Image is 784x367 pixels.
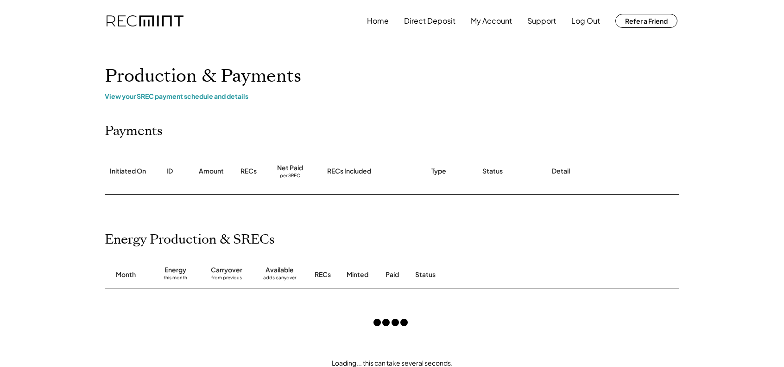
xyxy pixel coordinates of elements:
[105,65,679,87] h1: Production & Payments
[367,12,389,30] button: Home
[615,14,677,28] button: Refer a Friend
[386,270,399,279] div: Paid
[315,270,331,279] div: RECs
[199,167,224,176] div: Amount
[571,12,600,30] button: Log Out
[471,12,512,30] button: My Account
[527,12,556,30] button: Support
[280,173,300,180] div: per SREC
[263,275,296,284] div: adds carryover
[415,270,573,279] div: Status
[327,167,371,176] div: RECs Included
[116,270,136,279] div: Month
[105,123,163,139] h2: Payments
[164,275,187,284] div: this month
[105,92,679,100] div: View your SREC payment schedule and details
[110,167,146,176] div: Initiated On
[240,167,257,176] div: RECs
[211,265,242,275] div: Carryover
[347,270,368,279] div: Minted
[105,232,275,248] h2: Energy Production & SRECs
[164,265,186,275] div: Energy
[482,167,503,176] div: Status
[277,163,303,173] div: Net Paid
[266,265,294,275] div: Available
[211,275,242,284] div: from previous
[107,15,183,27] img: recmint-logotype%403x.png
[552,167,570,176] div: Detail
[166,167,173,176] div: ID
[404,12,455,30] button: Direct Deposit
[431,167,446,176] div: Type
